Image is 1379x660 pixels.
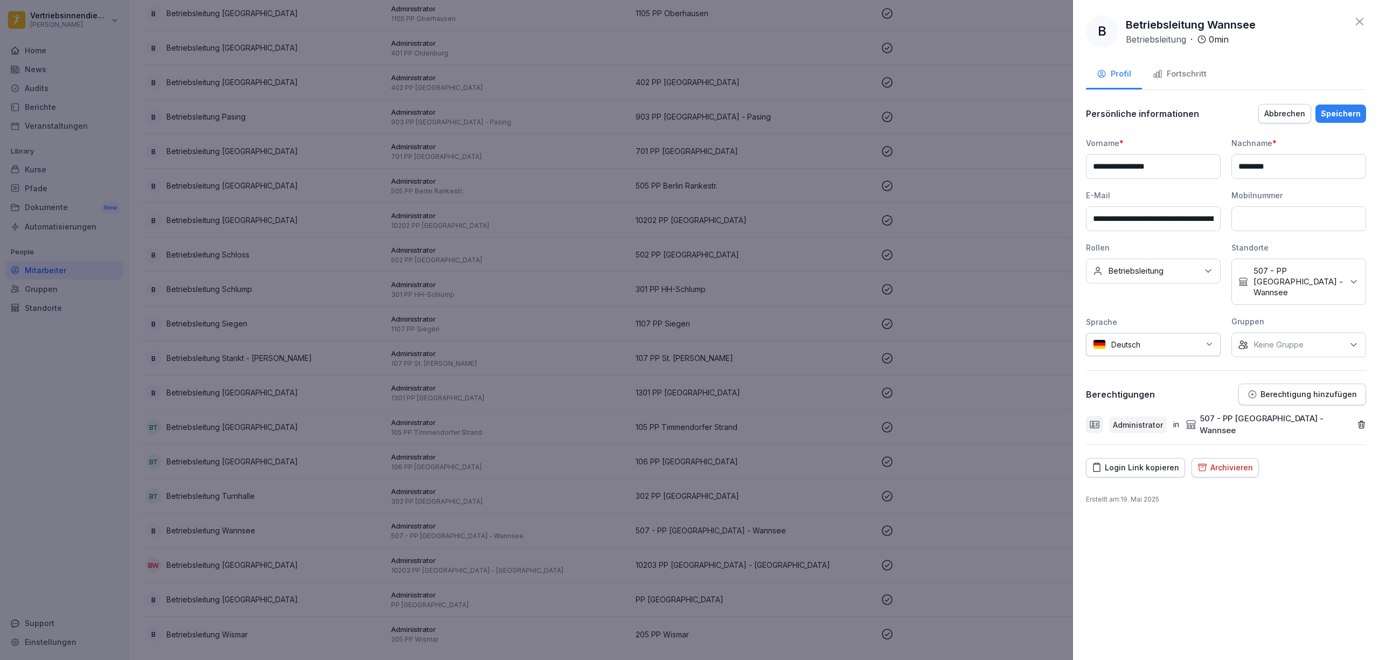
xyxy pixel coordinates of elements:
[1108,266,1164,276] p: Betriebsleitung
[1231,137,1366,149] div: Nachname
[1260,390,1357,399] p: Berechtigung hinzufügen
[1086,389,1155,400] p: Berechtigungen
[1126,33,1186,46] p: Betriebsleitung
[1258,104,1311,123] button: Abbrechen
[1253,339,1304,350] p: Keine Gruppe
[1238,384,1366,405] button: Berechtigung hinzufügen
[1097,68,1131,80] div: Profil
[1113,419,1163,430] p: Administrator
[1315,105,1366,123] button: Speichern
[1086,60,1142,89] button: Profil
[1086,333,1221,356] div: Deutsch
[1209,33,1229,46] p: 0 min
[1231,316,1366,327] div: Gruppen
[1192,458,1259,477] button: Archivieren
[1197,462,1253,474] div: Archivieren
[1086,137,1221,149] div: Vorname
[1231,190,1366,201] div: Mobilnummer
[1086,242,1221,253] div: Rollen
[1092,462,1179,474] div: Login Link kopieren
[1093,339,1106,350] img: de.svg
[1126,17,1256,33] p: Betriebsleitung Wannsee
[1321,108,1361,120] div: Speichern
[1086,190,1221,201] div: E-Mail
[1142,60,1217,89] button: Fortschritt
[1086,458,1185,477] button: Login Link kopieren
[1264,108,1305,120] div: Abbrechen
[1153,68,1207,80] div: Fortschritt
[1086,108,1199,119] p: Persönliche informationen
[1253,266,1343,298] p: 507 - PP [GEOGRAPHIC_DATA] - Wannsee
[1086,316,1221,328] div: Sprache
[1086,495,1366,504] p: Erstellt am : 19. Mai 2025
[1231,242,1366,253] div: Standorte
[1126,33,1229,46] div: ·
[1086,15,1118,47] div: B
[1173,419,1179,431] p: in
[1186,413,1357,437] div: 507 - PP [GEOGRAPHIC_DATA] - Wannsee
